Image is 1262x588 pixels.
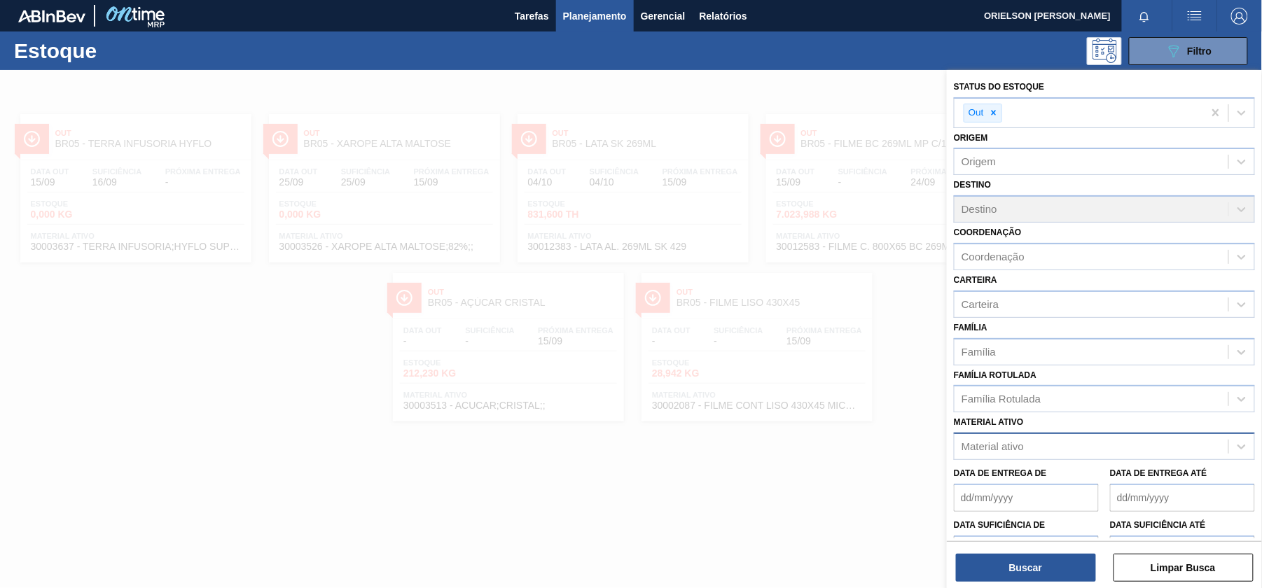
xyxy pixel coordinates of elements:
[641,8,686,24] span: Gerencial
[1231,8,1248,24] img: Logout
[954,417,1024,427] label: Material ativo
[954,133,988,143] label: Origem
[1110,468,1207,478] label: Data de Entrega até
[954,227,1022,237] label: Coordenação
[954,275,997,285] label: Carteira
[962,156,996,168] div: Origem
[954,484,1099,512] input: dd/mm/yyyy
[954,520,1046,530] label: Data suficiência de
[14,43,221,59] h1: Estoque
[954,323,987,332] label: Família
[954,468,1047,478] label: Data de Entrega de
[1087,37,1122,65] div: Pogramando: nenhum usuário selecionado
[954,535,1099,563] input: dd/mm/yyyy
[1122,6,1167,26] button: Notificações
[1188,45,1212,57] span: Filtro
[962,298,999,310] div: Carteira
[1110,484,1255,512] input: dd/mm/yyyy
[1186,8,1203,24] img: userActions
[954,370,1036,380] label: Família Rotulada
[515,8,549,24] span: Tarefas
[1110,535,1255,563] input: dd/mm/yyyy
[964,104,986,122] div: Out
[18,10,85,22] img: TNhmsLtSVTkK8tSr43FrP2fwEKptu5GPRR3wAAAABJRU5ErkJggg==
[700,8,747,24] span: Relatórios
[962,441,1024,453] div: Material ativo
[563,8,627,24] span: Planejamento
[1110,520,1206,530] label: Data suficiência até
[962,346,996,358] div: Família
[962,393,1041,405] div: Família Rotulada
[954,180,991,190] label: Destino
[1129,37,1248,65] button: Filtro
[962,251,1025,263] div: Coordenação
[954,82,1044,92] label: Status do Estoque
